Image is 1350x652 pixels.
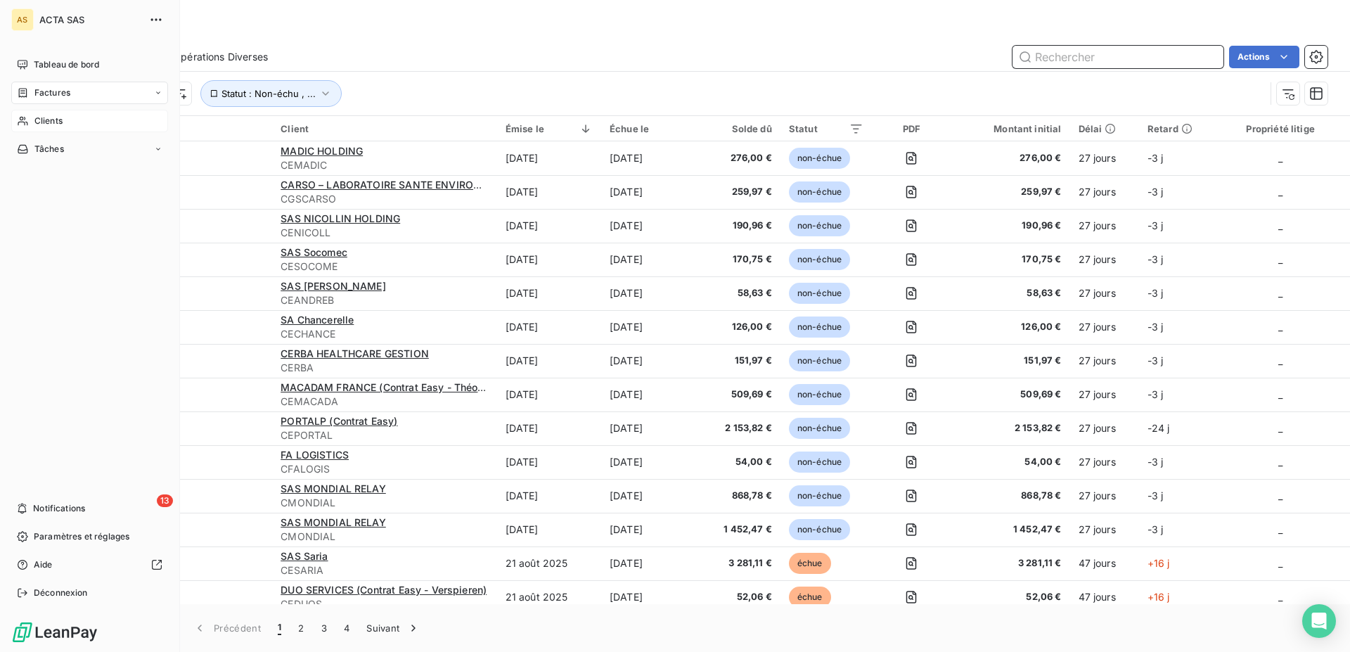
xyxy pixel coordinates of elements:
[497,378,601,411] td: [DATE]
[281,584,487,596] span: DUO SERVICES (Contrat Easy - Verspieren)
[1070,243,1139,276] td: 27 jours
[497,175,601,209] td: [DATE]
[789,587,831,608] span: échue
[960,123,1061,134] div: Montant initial
[789,350,850,371] span: non-échue
[960,523,1061,537] span: 1 452,47 €
[705,123,772,134] div: Solde dû
[11,554,168,576] a: Aide
[173,50,268,64] span: Opérations Diverses
[960,354,1061,368] span: 151,97 €
[1070,513,1139,546] td: 27 jours
[601,209,696,243] td: [DATE]
[705,421,772,435] span: 2 153,82 €
[601,378,696,411] td: [DATE]
[281,530,489,544] span: CMONDIAL
[1147,591,1170,603] span: +16 j
[705,489,772,503] span: 868,78 €
[705,556,772,570] span: 3 281,11 €
[497,243,601,276] td: [DATE]
[281,314,354,326] span: SA Chancerelle
[1278,354,1282,366] span: _
[506,123,593,134] div: Émise le
[34,115,63,127] span: Clients
[880,123,944,134] div: PDF
[601,243,696,276] td: [DATE]
[960,219,1061,233] span: 190,96 €
[281,246,347,258] span: SAS Socomec
[789,418,850,439] span: non-échue
[705,455,772,469] span: 54,00 €
[705,151,772,165] span: 276,00 €
[960,320,1061,334] span: 126,00 €
[281,496,489,510] span: CMONDIAL
[1278,422,1282,434] span: _
[1278,287,1282,299] span: _
[281,482,386,494] span: SAS MONDIAL RELAY
[1070,276,1139,310] td: 27 jours
[960,151,1061,165] span: 276,00 €
[1147,219,1164,231] span: -3 j
[278,621,281,635] span: 1
[789,283,850,304] span: non-échue
[281,449,349,461] span: FA LOGISTICS
[269,613,290,643] button: 1
[200,80,342,107] button: Statut : Non-échu , ...
[281,381,505,393] span: MACADAM FRANCE (Contrat Easy - Théorème)
[1278,321,1282,333] span: _
[789,317,850,338] span: non-échue
[601,411,696,445] td: [DATE]
[1147,456,1164,468] span: -3 j
[1147,523,1164,535] span: -3 j
[1147,186,1164,198] span: -3 j
[789,485,850,506] span: non-échue
[497,445,601,479] td: [DATE]
[497,209,601,243] td: [DATE]
[497,411,601,445] td: [DATE]
[960,388,1061,402] span: 509,69 €
[960,421,1061,435] span: 2 153,82 €
[358,613,429,643] button: Suivant
[281,226,489,240] span: CENICOLL
[1070,209,1139,243] td: 27 jours
[281,550,328,562] span: SAS Saria
[1229,46,1299,68] button: Actions
[281,179,690,191] span: CARSO – LABORATOIRE SANTE ENVIRONNEMENT HYGIENE DE [GEOGRAPHIC_DATA]
[1070,378,1139,411] td: 27 jours
[34,530,129,543] span: Paramètres et réglages
[789,519,850,540] span: non-échue
[281,347,429,359] span: CERBA HEALTHCARE GESTION
[281,428,489,442] span: CEPORTAL
[960,556,1061,570] span: 3 281,11 €
[313,613,335,643] button: 3
[705,590,772,604] span: 52,06 €
[497,141,601,175] td: [DATE]
[281,516,386,528] span: SAS MONDIAL RELAY
[960,489,1061,503] span: 868,78 €
[281,212,400,224] span: SAS NICOLLIN HOLDING
[1278,219,1282,231] span: _
[281,327,489,341] span: CECHANCE
[281,123,489,134] div: Client
[705,354,772,368] span: 151,97 €
[601,513,696,546] td: [DATE]
[1278,388,1282,400] span: _
[1147,152,1164,164] span: -3 j
[705,320,772,334] span: 126,00 €
[1070,141,1139,175] td: 27 jours
[601,141,696,175] td: [DATE]
[1278,152,1282,164] span: _
[1070,310,1139,344] td: 27 jours
[601,479,696,513] td: [DATE]
[1147,388,1164,400] span: -3 j
[789,148,850,169] span: non-échue
[601,276,696,310] td: [DATE]
[1147,123,1203,134] div: Retard
[1147,253,1164,265] span: -3 j
[960,455,1061,469] span: 54,00 €
[157,494,173,507] span: 13
[11,8,34,31] div: AS
[789,452,850,473] span: non-échue
[184,613,269,643] button: Précédent
[34,143,64,155] span: Tâches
